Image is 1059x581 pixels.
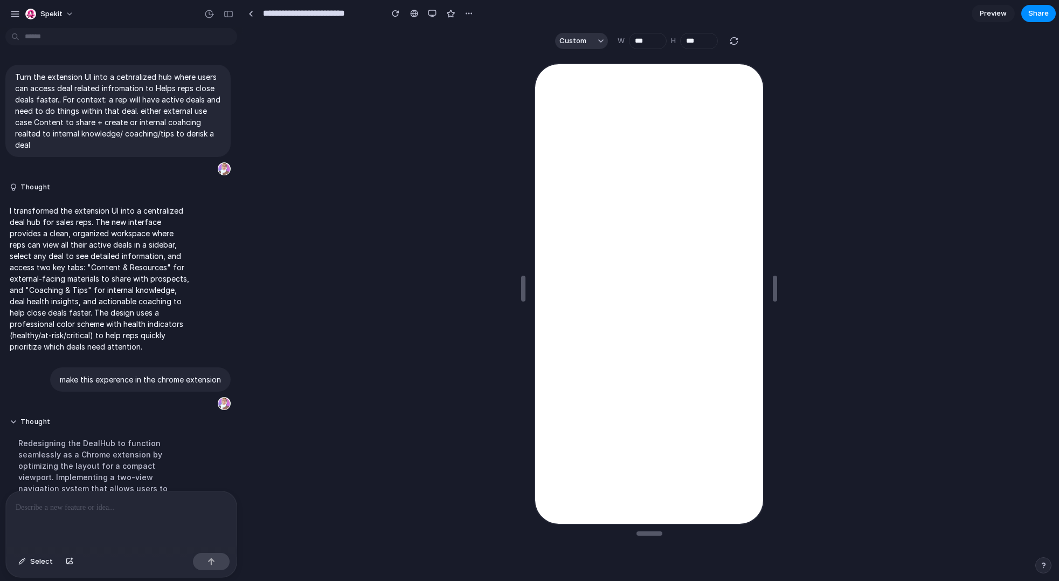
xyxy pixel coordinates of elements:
[1028,8,1049,19] span: Share
[980,8,1007,19] span: Preview
[1021,5,1056,22] button: Share
[10,205,190,352] p: I transformed the extension UI into a centralized deal hub for sales reps. The new interface prov...
[30,556,53,567] span: Select
[559,36,586,46] span: Custom
[13,553,58,570] button: Select
[555,33,608,49] button: Custom
[15,71,221,151] p: Turn the extension UI into a cetnralized hub where users can access deal related infromation to H...
[618,36,625,46] label: W
[972,5,1015,22] a: Preview
[40,9,63,19] span: Spekit
[21,5,79,23] button: Spekit
[671,36,676,46] label: H
[60,374,221,385] p: make this experence in the chrome extension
